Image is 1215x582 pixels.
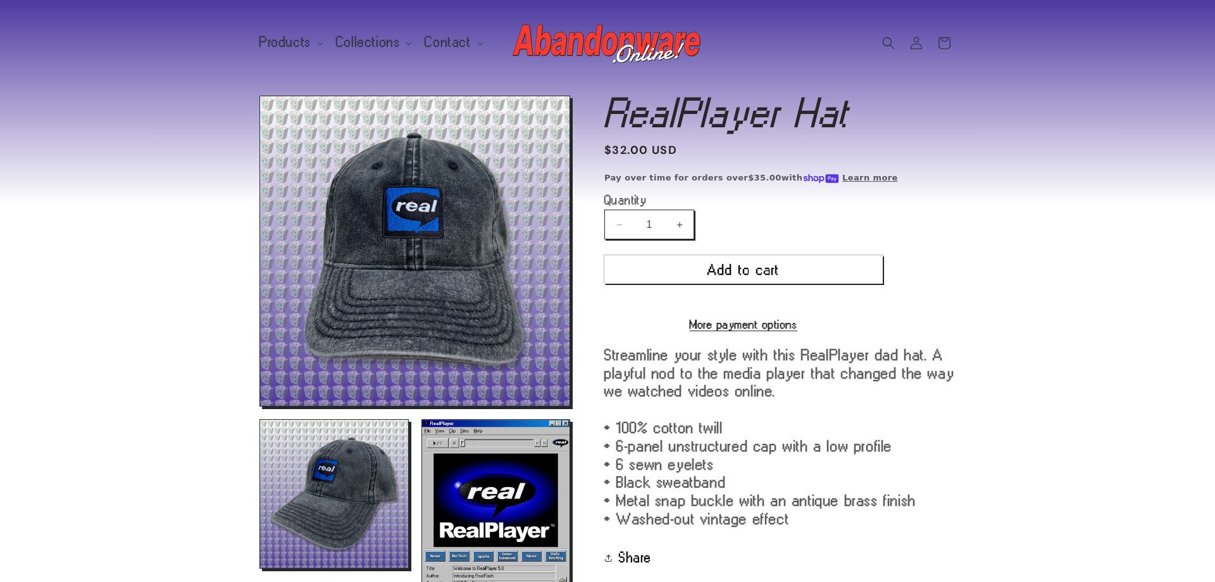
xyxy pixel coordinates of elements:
summary: Products [252,29,328,56]
summary: Collections [328,29,418,56]
span: $32.00 USD [604,142,677,159]
summary: Contact [417,29,488,56]
button: Add to cart [604,255,883,284]
span: Products [259,37,311,48]
img: Abandonware [513,18,702,68]
summary: Share [604,544,652,572]
span: Collections [336,37,401,48]
label: Quantity [604,194,883,206]
div: Streamline your style with this RealPlayer dad hat. A playful nod to the media player that change... [604,346,956,528]
h1: RealPlayer Hat [604,96,956,130]
span: Contact [425,37,471,48]
a: More payment options [604,319,883,330]
a: Abandonware [508,13,707,73]
summary: Search [875,29,902,57]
